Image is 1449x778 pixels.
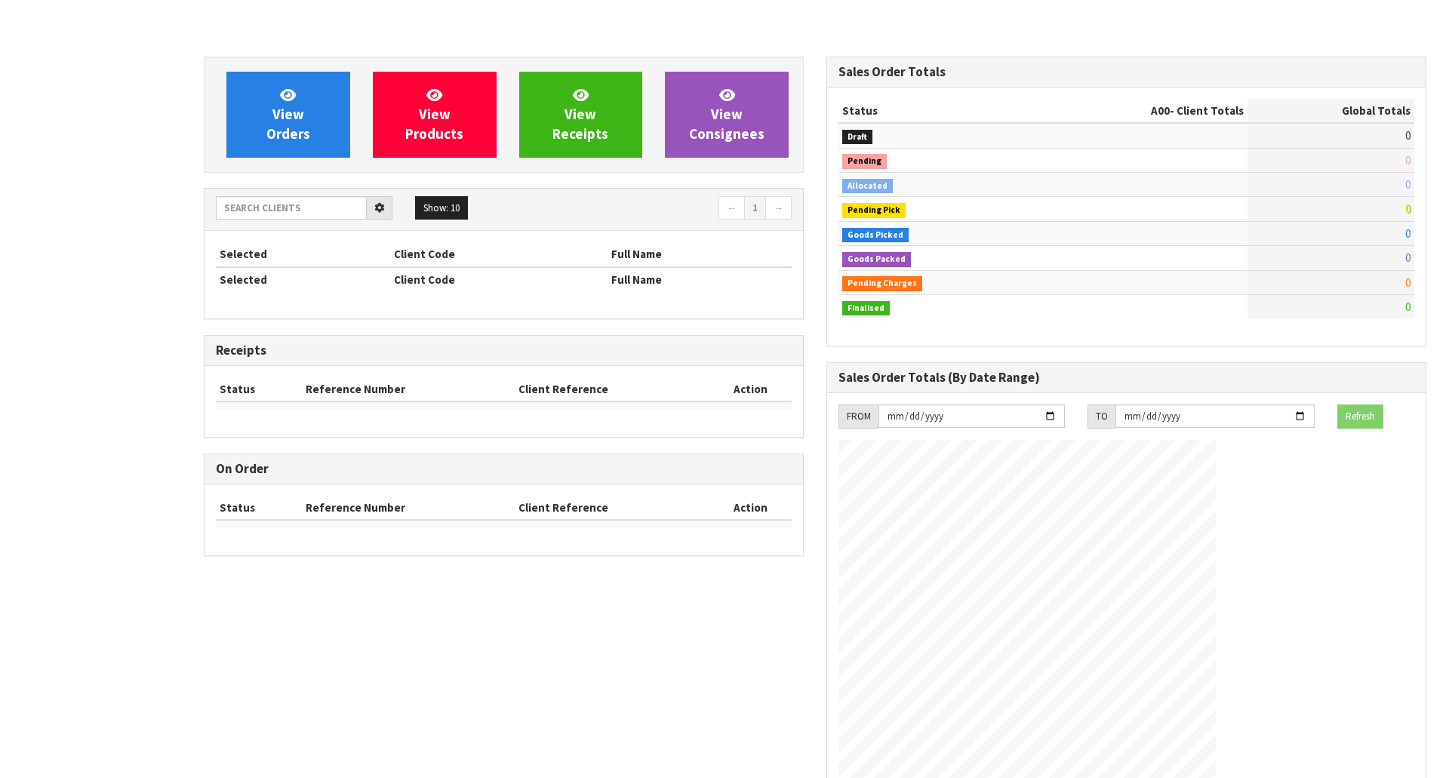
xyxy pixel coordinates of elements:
h3: Sales Order Totals [838,65,1414,79]
span: View Receipts [552,86,608,143]
div: TO [1088,404,1115,429]
th: Client Code [390,267,608,291]
th: Client Code [390,242,608,266]
th: Action [709,496,792,520]
span: 0 [1405,128,1411,143]
th: Full Name [608,242,792,266]
span: Goods Picked [842,228,909,243]
a: 1 [744,196,766,220]
span: Pending [842,154,887,169]
input: Search clients [216,196,367,220]
th: Client Reference [515,496,709,520]
span: View Orders [266,86,310,143]
div: FROM [838,404,878,429]
span: Allocated [842,179,893,194]
span: Pending Charges [842,276,922,291]
th: Status [838,99,1029,123]
a: ViewOrders [226,72,350,158]
span: 0 [1405,226,1411,241]
button: Show: 10 [415,196,468,220]
th: Client Reference [515,377,709,401]
th: Status [216,377,302,401]
span: 0 [1405,251,1411,265]
a: → [765,196,792,220]
th: Action [709,377,792,401]
th: - Client Totals [1029,99,1247,123]
th: Reference Number [302,377,515,401]
th: Reference Number [302,496,515,520]
a: ViewConsignees [665,72,789,158]
button: Refresh [1337,404,1383,429]
span: Draft [842,130,872,145]
th: Full Name [608,267,792,291]
h3: Receipts [216,343,792,358]
span: Pending Pick [842,203,906,218]
span: Finalised [842,301,890,316]
th: Global Totals [1247,99,1414,123]
span: Goods Packed [842,252,911,267]
a: ViewProducts [373,72,497,158]
span: View Products [405,86,463,143]
th: Selected [216,242,390,266]
th: Status [216,496,302,520]
span: 0 [1405,153,1411,168]
span: 0 [1405,177,1411,192]
span: View Consignees [689,86,764,143]
nav: Page navigation [515,196,792,223]
a: ViewReceipts [519,72,643,158]
h3: Sales Order Totals (By Date Range) [838,371,1414,385]
a: ← [718,196,745,220]
span: A00 [1151,103,1170,118]
span: 0 [1405,201,1411,216]
th: Selected [216,267,390,291]
span: 0 [1405,300,1411,314]
h3: On Order [216,462,792,476]
span: 0 [1405,275,1411,290]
